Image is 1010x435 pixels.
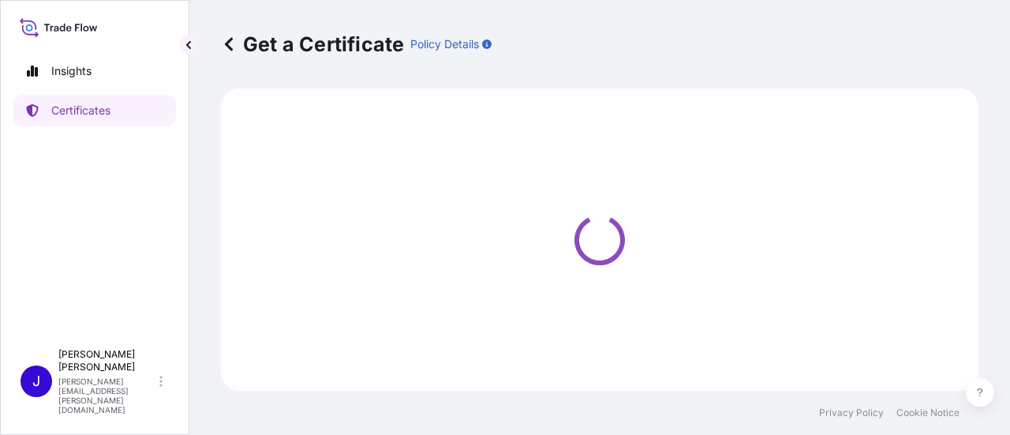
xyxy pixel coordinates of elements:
a: Privacy Policy [819,407,884,419]
a: Certificates [13,95,176,126]
p: Get a Certificate [221,32,404,57]
div: Loading [230,98,969,381]
p: [PERSON_NAME][EMAIL_ADDRESS][PERSON_NAME][DOMAIN_NAME] [58,377,156,414]
p: Policy Details [410,36,479,52]
p: Insights [51,63,92,79]
a: Insights [13,55,176,87]
p: Certificates [51,103,110,118]
span: J [32,373,40,389]
a: Cookie Notice [896,407,959,419]
p: [PERSON_NAME] [PERSON_NAME] [58,348,156,373]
